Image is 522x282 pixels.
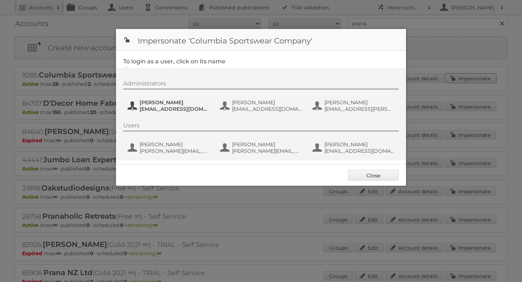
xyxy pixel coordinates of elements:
[232,99,302,106] span: [PERSON_NAME]
[140,141,210,148] span: [PERSON_NAME]
[324,106,395,112] span: [EMAIL_ADDRESS][PERSON_NAME][DOMAIN_NAME]
[127,140,212,155] button: [PERSON_NAME] [PERSON_NAME][EMAIL_ADDRESS][PERSON_NAME][DOMAIN_NAME]
[123,122,399,131] div: Users
[232,106,302,112] span: [EMAIL_ADDRESS][DOMAIN_NAME]
[140,99,210,106] span: [PERSON_NAME]
[219,140,304,155] button: [PERSON_NAME] [PERSON_NAME][EMAIL_ADDRESS][PERSON_NAME][DOMAIN_NAME]
[232,148,302,154] span: [PERSON_NAME][EMAIL_ADDRESS][PERSON_NAME][DOMAIN_NAME]
[312,140,397,155] button: [PERSON_NAME] [EMAIL_ADDRESS][DOMAIN_NAME]
[123,58,225,65] legend: To login as a user, click on its name
[116,29,406,51] h1: Impersonate 'Columbia Sportswear Company'
[232,141,302,148] span: [PERSON_NAME]
[123,80,399,89] div: Administrators
[324,99,395,106] span: [PERSON_NAME]
[324,148,395,154] span: [EMAIL_ADDRESS][DOMAIN_NAME]
[348,170,399,181] a: Close
[127,98,212,113] button: [PERSON_NAME] [EMAIL_ADDRESS][DOMAIN_NAME]
[219,98,304,113] button: [PERSON_NAME] [EMAIL_ADDRESS][DOMAIN_NAME]
[312,98,397,113] button: [PERSON_NAME] [EMAIL_ADDRESS][PERSON_NAME][DOMAIN_NAME]
[324,141,395,148] span: [PERSON_NAME]
[140,106,210,112] span: [EMAIL_ADDRESS][DOMAIN_NAME]
[140,148,210,154] span: [PERSON_NAME][EMAIL_ADDRESS][PERSON_NAME][DOMAIN_NAME]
